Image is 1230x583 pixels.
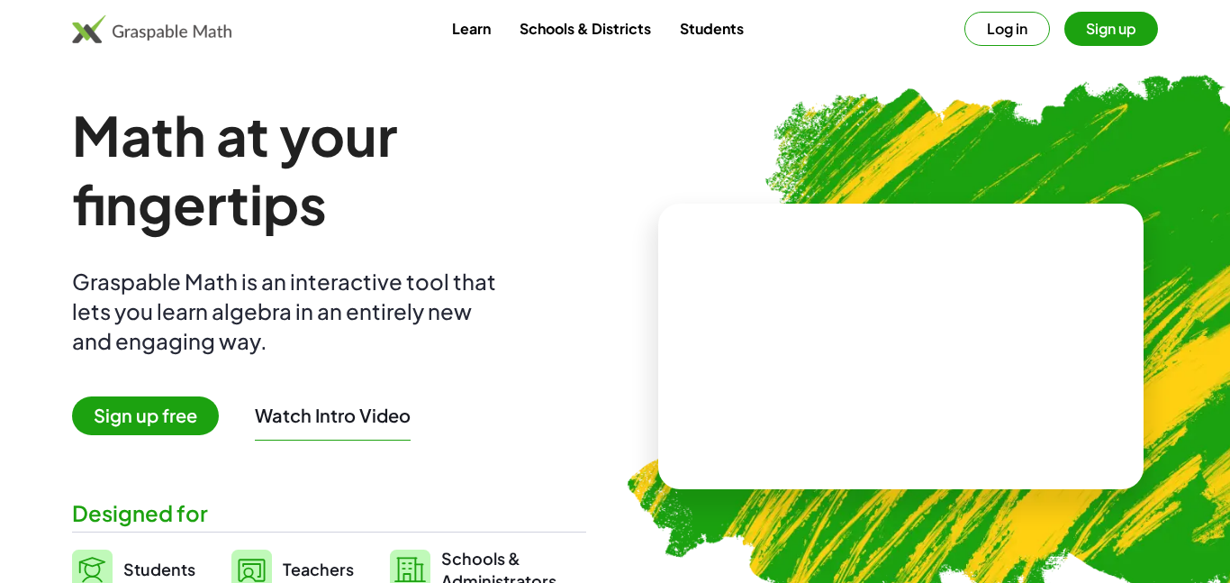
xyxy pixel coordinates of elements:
[283,559,354,579] span: Teachers
[72,498,586,528] div: Designed for
[665,12,758,45] a: Students
[1064,12,1158,46] button: Sign up
[964,12,1050,46] button: Log in
[72,267,504,356] div: Graspable Math is an interactive tool that lets you learn algebra in an entirely new and engaging...
[72,101,586,238] h1: Math at your fingertips
[766,279,1036,414] video: What is this? This is dynamic math notation. Dynamic math notation plays a central role in how Gr...
[123,559,195,579] span: Students
[72,396,219,435] span: Sign up free
[505,12,665,45] a: Schools & Districts
[438,12,505,45] a: Learn
[255,404,411,427] button: Watch Intro Video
